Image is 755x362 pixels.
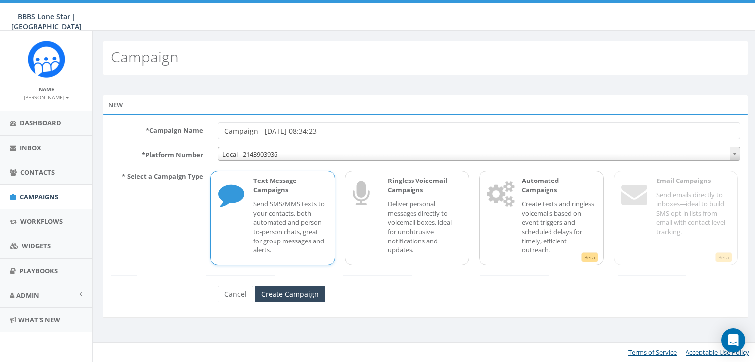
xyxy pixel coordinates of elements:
[686,348,749,357] a: Acceptable Use Policy
[218,286,253,302] a: Cancel
[20,217,63,226] span: Workflows
[20,143,41,152] span: Inbox
[24,92,69,101] a: [PERSON_NAME]
[146,126,149,135] abbr: required
[19,266,58,275] span: Playbooks
[388,199,461,254] p: Deliver personal messages directly to voicemail boxes, ideal for unobtrusive notifications and up...
[16,291,39,300] span: Admin
[253,199,327,254] p: Send SMS/MMS texts to your contacts, both automated and person-to-person chats, great for group m...
[388,176,461,194] p: Ringless Voicemail Campaigns
[103,122,210,135] label: Campaign Name
[581,252,598,262] span: Beta
[255,286,325,302] input: Create Campaign
[20,119,61,127] span: Dashboard
[24,94,69,101] small: [PERSON_NAME]
[28,41,65,78] img: Rally_Corp_Icon.png
[39,86,54,93] small: Name
[20,168,55,177] span: Contacts
[22,241,51,250] span: Widgets
[127,172,203,181] span: Select a Campaign Type
[218,147,740,161] span: Local - 2143903936
[142,150,145,159] abbr: required
[218,122,740,139] input: Enter Campaign Name
[522,199,595,254] p: Create texts and ringless voicemails based on event triggers and scheduled delays for timely, eff...
[253,176,327,194] p: Text Message Campaigns
[103,147,210,160] label: Platform Number
[522,176,595,194] p: Automated Campaigns
[111,49,179,65] h2: Campaign
[628,348,677,357] a: Terms of Service
[20,192,58,201] span: Campaigns
[721,328,745,352] div: Open Intercom Messenger
[715,252,732,262] span: Beta
[11,12,82,31] span: BBBS Lone Star | [GEOGRAPHIC_DATA]
[103,95,748,115] div: New
[18,315,60,324] span: What's New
